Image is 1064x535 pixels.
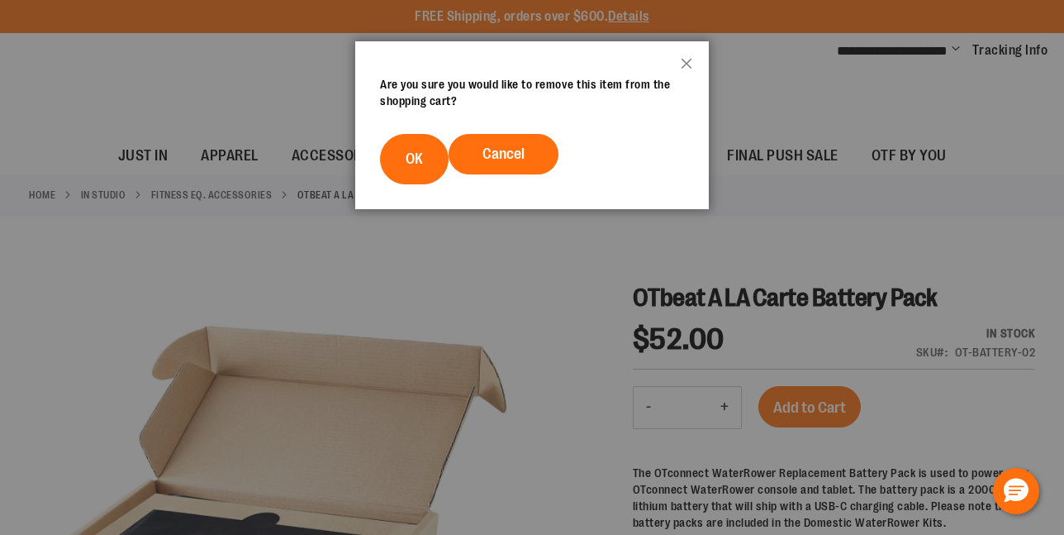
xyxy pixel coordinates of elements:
div: Are you sure you would like to remove this item from the shopping cart? [380,76,684,109]
span: OK [406,150,423,167]
button: Hello, have a question? Let’s chat. [993,468,1039,514]
span: Cancel [482,146,525,162]
button: OK [380,134,449,184]
button: Cancel [449,134,558,174]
